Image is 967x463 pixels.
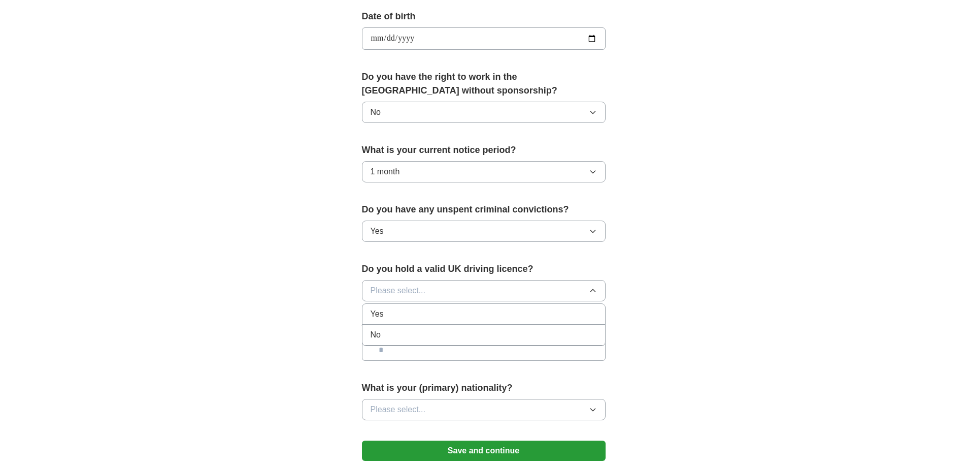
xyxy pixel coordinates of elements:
[362,70,606,98] label: Do you have the right to work in the [GEOGRAPHIC_DATA] without sponsorship?
[371,285,426,297] span: Please select...
[362,441,606,461] button: Save and continue
[362,381,606,395] label: What is your (primary) nationality?
[371,225,384,237] span: Yes
[362,161,606,182] button: 1 month
[371,404,426,416] span: Please select...
[362,143,606,157] label: What is your current notice period?
[362,262,606,276] label: Do you hold a valid UK driving licence?
[362,10,606,23] label: Date of birth
[371,308,384,320] span: Yes
[362,102,606,123] button: No
[362,203,606,217] label: Do you have any unspent criminal convictions?
[371,166,400,178] span: 1 month
[362,280,606,301] button: Please select...
[371,106,381,118] span: No
[362,221,606,242] button: Yes
[371,329,381,341] span: No
[362,399,606,420] button: Please select...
